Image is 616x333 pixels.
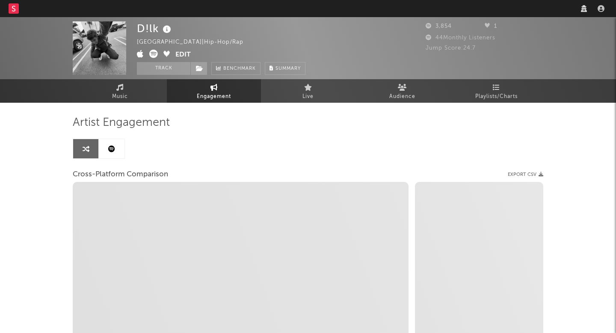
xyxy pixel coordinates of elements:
span: Jump Score: 24.7 [426,45,476,51]
a: Benchmark [211,62,261,75]
button: Summary [265,62,305,75]
span: Music [112,92,128,102]
span: Live [302,92,314,102]
a: Engagement [167,79,261,103]
span: Engagement [197,92,231,102]
div: D!lk [137,21,173,36]
span: 1 [485,24,497,29]
span: Summary [275,66,301,71]
span: Artist Engagement [73,118,170,128]
span: 3,854 [426,24,452,29]
span: 44 Monthly Listeners [426,35,495,41]
a: Live [261,79,355,103]
span: Playlists/Charts [475,92,518,102]
a: Audience [355,79,449,103]
div: [GEOGRAPHIC_DATA] | Hip-Hop/Rap [137,37,253,48]
span: Audience [389,92,415,102]
button: Edit [175,50,191,60]
span: Benchmark [223,64,256,74]
span: Cross-Platform Comparison [73,169,168,180]
a: Playlists/Charts [449,79,543,103]
a: Music [73,79,167,103]
button: Track [137,62,190,75]
button: Export CSV [508,172,543,177]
